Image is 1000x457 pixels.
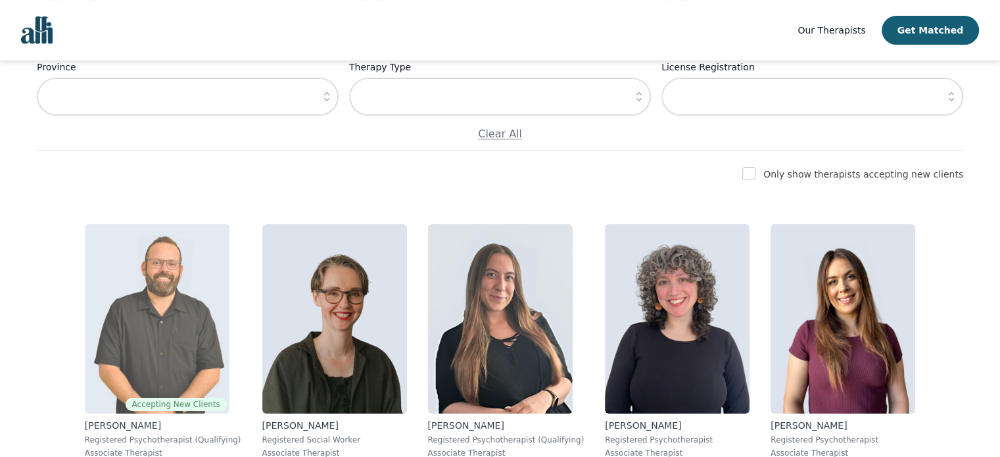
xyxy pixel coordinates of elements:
p: [PERSON_NAME] [771,419,915,432]
p: [PERSON_NAME] [262,419,407,432]
a: Our Therapists [798,22,865,38]
label: Therapy Type [349,59,651,75]
p: [PERSON_NAME] [85,419,241,432]
p: Registered Psychotherapist (Qualifying) [85,435,241,445]
label: Only show therapists accepting new clients [763,169,963,180]
p: Registered Psychotherapist [771,435,915,445]
img: Claire_Cummings [262,224,407,414]
img: Natalie_Taylor [771,224,915,414]
p: Registered Psychotherapist [605,435,750,445]
span: Accepting New Clients [126,398,227,411]
img: Shannon_Vokes [428,224,573,414]
img: Jordan_Nardone [605,224,750,414]
p: Registered Psychotherapist (Qualifying) [428,435,584,445]
button: Get Matched [882,16,979,45]
p: Registered Social Worker [262,435,407,445]
p: Clear All [37,126,963,142]
span: Our Therapists [798,25,865,36]
img: Josh_Cadieux [85,224,229,414]
img: alli logo [21,16,53,44]
p: [PERSON_NAME] [605,419,750,432]
p: [PERSON_NAME] [428,419,584,432]
label: Province [37,59,339,75]
label: License Registration [661,59,963,75]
